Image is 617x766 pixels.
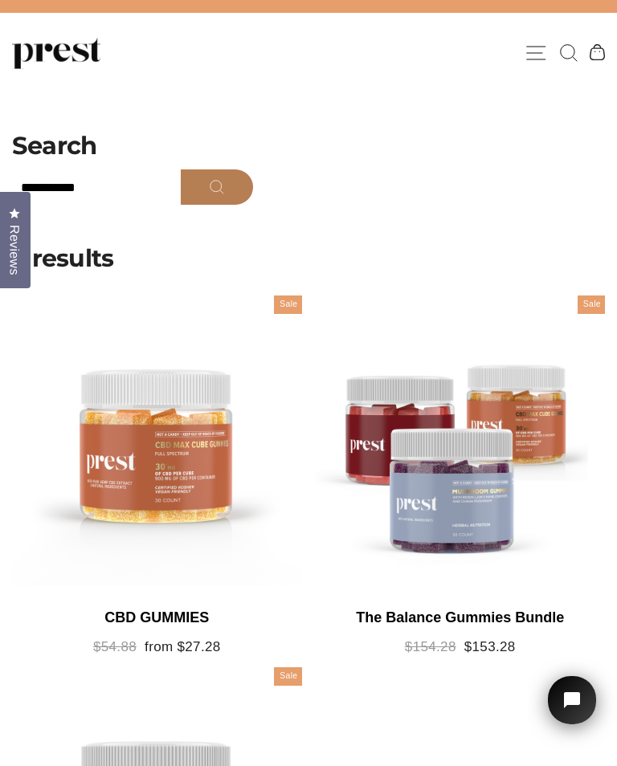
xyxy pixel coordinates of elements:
span: $154.28 [405,639,456,654]
div: from $27.28 [28,639,286,656]
span: $54.88 [93,639,137,654]
h1: Search [12,133,605,158]
div: Sale [274,295,301,313]
div: Sale [274,667,301,685]
iframe: Tidio Chat [527,654,617,766]
div: $153.28 [332,639,590,656]
div: Sale [578,295,605,313]
h2: 5 results [12,246,605,271]
span: Reviews [4,225,25,275]
div: The Balance Gummies Bundle [332,609,590,627]
img: PREST ORGANICS [12,37,100,69]
div: CBD GUMMIES [28,609,286,627]
a: CBD GUMMIES $54.88 from $27.28 [12,295,302,655]
input: Search our store [12,169,181,205]
a: The Balance Gummies Bundle $154.28 $153.28 [316,295,606,655]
